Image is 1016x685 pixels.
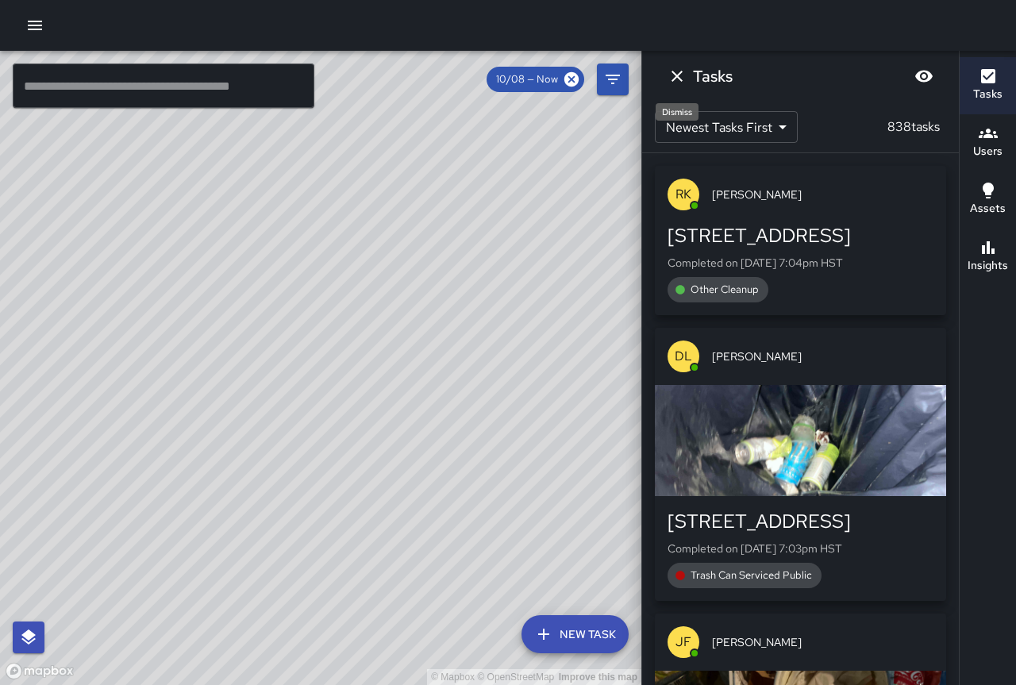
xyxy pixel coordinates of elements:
div: [STREET_ADDRESS] [668,509,933,534]
button: Assets [960,171,1016,229]
h6: Tasks [693,63,733,89]
button: Filters [597,63,629,95]
span: Other Cleanup [681,282,768,298]
button: New Task [521,615,629,653]
p: 838 tasks [881,117,946,137]
span: [PERSON_NAME] [712,634,933,650]
p: Completed on [DATE] 7:04pm HST [668,255,933,271]
button: RK[PERSON_NAME][STREET_ADDRESS]Completed on [DATE] 7:04pm HSTOther Cleanup [655,166,946,315]
p: RK [675,185,691,204]
p: JF [675,633,691,652]
span: Trash Can Serviced Public [681,568,822,583]
p: DL [675,347,692,366]
div: Dismiss [656,103,698,121]
button: Users [960,114,1016,171]
p: Completed on [DATE] 7:03pm HST [668,541,933,556]
div: Newest Tasks First [655,111,798,143]
button: DL[PERSON_NAME][STREET_ADDRESS]Completed on [DATE] 7:03pm HSTTrash Can Serviced Public [655,328,946,601]
h6: Tasks [973,86,1003,103]
h6: Assets [970,200,1006,217]
button: Insights [960,229,1016,286]
div: [STREET_ADDRESS] [668,223,933,248]
span: [PERSON_NAME] [712,187,933,202]
button: Tasks [960,57,1016,114]
div: 10/08 — Now [487,67,584,92]
span: 10/08 — Now [487,71,568,87]
button: Dismiss [661,60,693,92]
span: [PERSON_NAME] [712,348,933,364]
h6: Users [973,143,1003,160]
h6: Insights [968,257,1008,275]
button: Blur [908,60,940,92]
